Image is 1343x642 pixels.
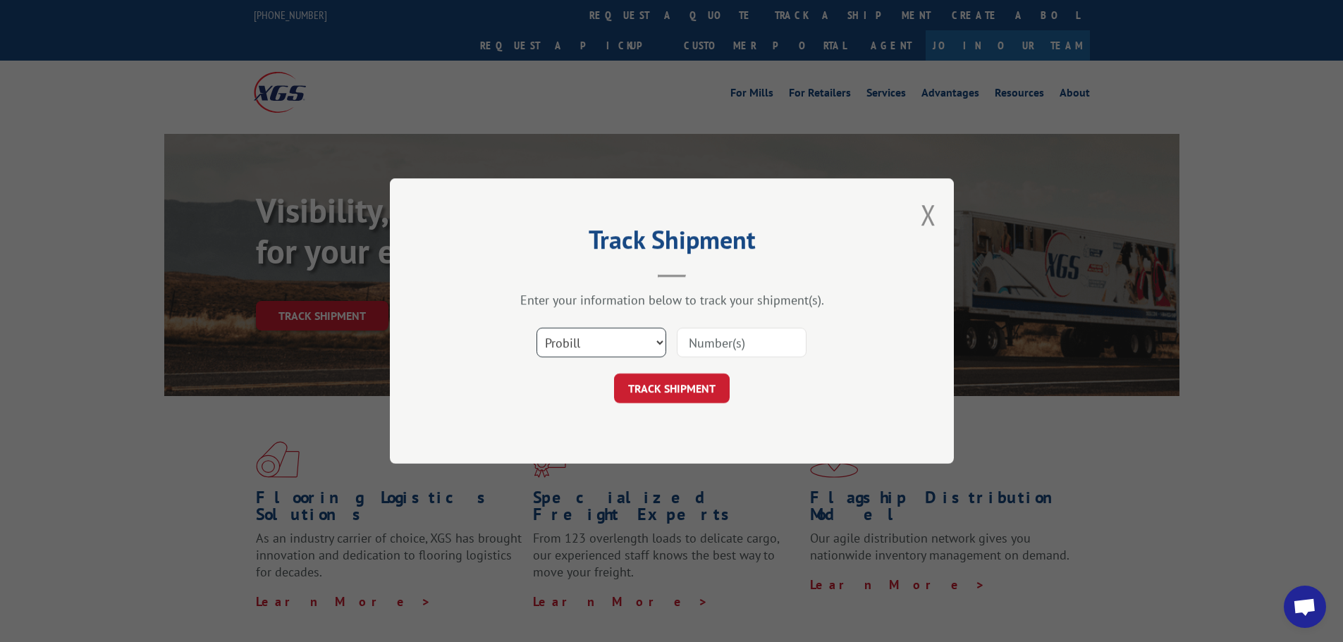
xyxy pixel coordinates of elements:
button: Close modal [921,196,936,233]
div: Open chat [1284,586,1326,628]
button: TRACK SHIPMENT [614,374,730,403]
div: Enter your information below to track your shipment(s). [460,292,883,308]
h2: Track Shipment [460,230,883,257]
input: Number(s) [677,328,807,357]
